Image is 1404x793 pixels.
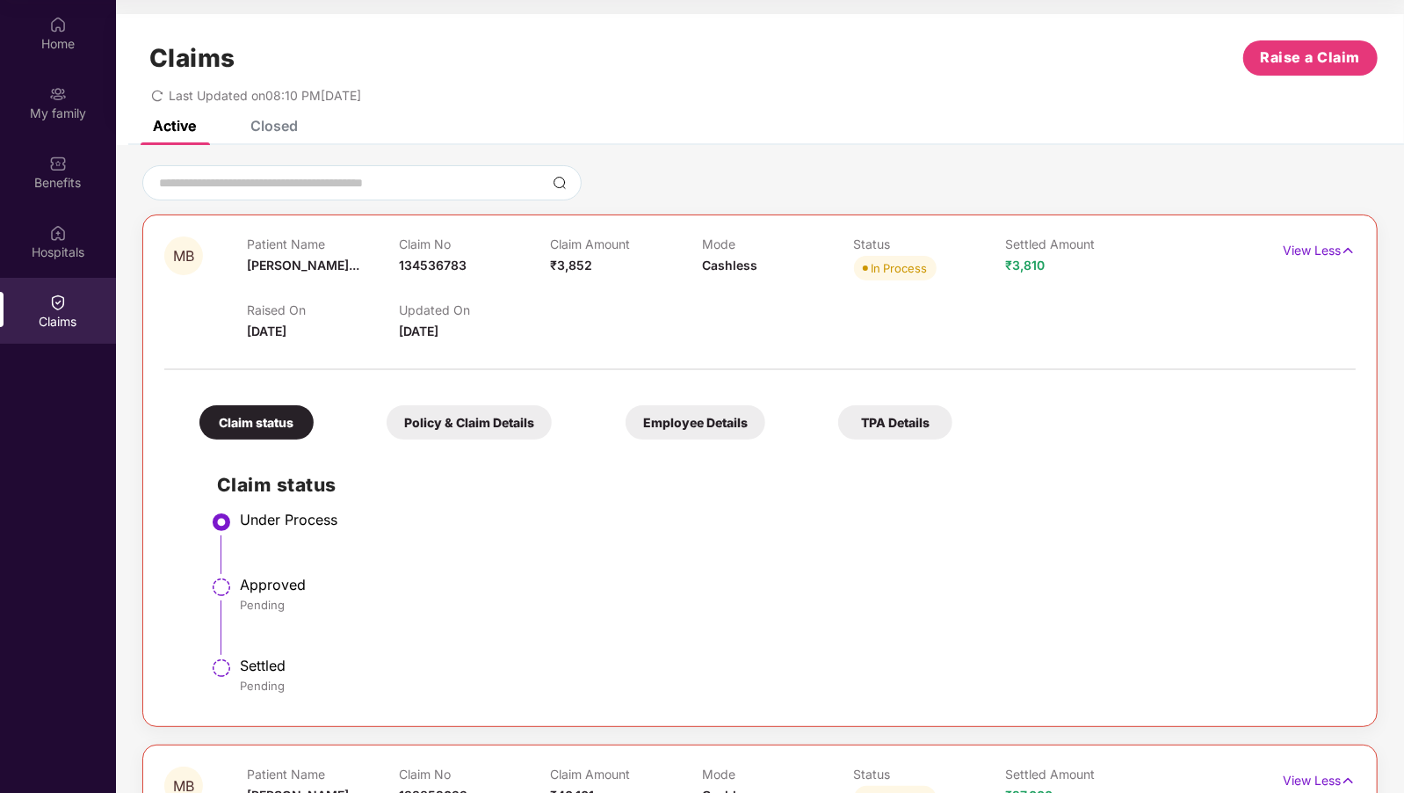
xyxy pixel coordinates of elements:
[702,258,757,273] span: Cashless
[247,258,359,273] span: [PERSON_NAME]...
[240,678,1338,694] div: Pending
[49,294,67,311] img: svg+xml;base64,PHN2ZyBpZD0iQ2xhaW0iIHhtbG5zPSJodHRwOi8vd3d3LnczLm9yZy8yMDAwL3N2ZyIgd2lkdGg9IjIwIi...
[217,470,1338,499] h2: Claim status
[854,236,1006,251] p: Status
[854,767,1006,782] p: Status
[211,658,232,679] img: svg+xml;base64,PHN2ZyBpZD0iU3RlcC1QZW5kaW5nLTMyeDMyIiB4bWxucz0iaHR0cDovL3d3dy53My5vcmcvMjAwMC9zdm...
[550,767,702,782] p: Claim Amount
[399,302,551,317] p: Updated On
[1005,236,1157,251] p: Settled Amount
[838,405,952,440] div: TPA Details
[399,324,438,338] span: [DATE]
[626,405,765,440] div: Employee Details
[211,577,232,598] img: svg+xml;base64,PHN2ZyBpZD0iU3RlcC1QZW5kaW5nLTMyeDMyIiB4bWxucz0iaHR0cDovL3d3dy53My5vcmcvMjAwMC9zdm...
[387,405,552,440] div: Policy & Claim Details
[1005,767,1157,782] p: Settled Amount
[399,258,467,273] span: 134536783
[1005,258,1045,273] span: ₹3,810
[553,176,567,190] img: svg+xml;base64,PHN2ZyBpZD0iU2VhcmNoLTMyeDMyIiB4bWxucz0iaHR0cDovL3d3dy53My5vcmcvMjAwMC9zdmciIHdpZH...
[247,767,399,782] p: Patient Name
[250,117,298,135] div: Closed
[247,324,286,338] span: [DATE]
[1243,40,1378,76] button: Raise a Claim
[247,236,399,251] p: Patient Name
[702,767,854,782] p: Mode
[199,405,314,440] div: Claim status
[1341,241,1356,260] img: svg+xml;base64,PHN2ZyB4bWxucz0iaHR0cDovL3d3dy53My5vcmcvMjAwMC9zdmciIHdpZHRoPSIxNyIgaGVpZ2h0PSIxNy...
[240,657,1338,674] div: Settled
[1341,771,1356,790] img: svg+xml;base64,PHN2ZyB4bWxucz0iaHR0cDovL3d3dy53My5vcmcvMjAwMC9zdmciIHdpZHRoPSIxNyIgaGVpZ2h0PSIxNy...
[169,88,361,103] span: Last Updated on 08:10 PM[DATE]
[153,117,196,135] div: Active
[211,512,232,533] img: svg+xml;base64,PHN2ZyBpZD0iU3RlcC1BY3RpdmUtMzJ4MzIiIHhtbG5zPSJodHRwOi8vd3d3LnczLm9yZy8yMDAwL3N2Zy...
[173,249,194,264] span: MB
[550,236,702,251] p: Claim Amount
[49,155,67,172] img: svg+xml;base64,PHN2ZyBpZD0iQmVuZWZpdHMiIHhtbG5zPSJodHRwOi8vd3d3LnczLm9yZy8yMDAwL3N2ZyIgd2lkdGg9Ij...
[240,576,1338,593] div: Approved
[872,259,928,277] div: In Process
[149,43,235,73] h1: Claims
[702,236,854,251] p: Mode
[49,224,67,242] img: svg+xml;base64,PHN2ZyBpZD0iSG9zcGl0YWxzIiB4bWxucz0iaHR0cDovL3d3dy53My5vcmcvMjAwMC9zdmciIHdpZHRoPS...
[399,236,551,251] p: Claim No
[1283,236,1356,260] p: View Less
[240,511,1338,528] div: Under Process
[247,302,399,317] p: Raised On
[49,16,67,33] img: svg+xml;base64,PHN2ZyBpZD0iSG9tZSIgeG1sbnM9Imh0dHA6Ly93d3cudzMub3JnLzIwMDAvc3ZnIiB3aWR0aD0iMjAiIG...
[1261,47,1361,69] span: Raise a Claim
[151,88,163,103] span: redo
[240,597,1338,613] div: Pending
[49,85,67,103] img: svg+xml;base64,PHN2ZyB3aWR0aD0iMjAiIGhlaWdodD0iMjAiIHZpZXdCb3g9IjAgMCAyMCAyMCIgZmlsbD0ibm9uZSIgeG...
[399,767,551,782] p: Claim No
[550,258,592,273] span: ₹3,852
[1283,767,1356,790] p: View Less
